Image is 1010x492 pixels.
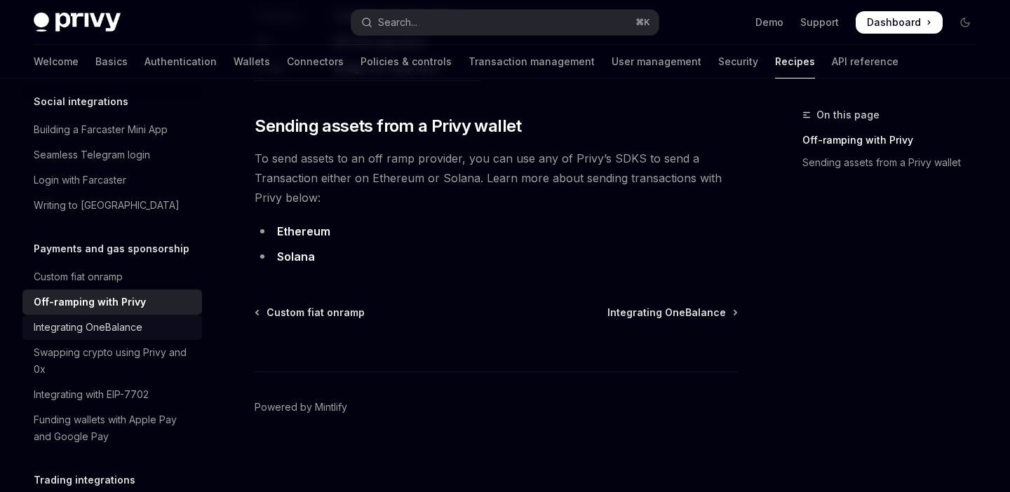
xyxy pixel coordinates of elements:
[718,45,758,78] a: Security
[856,11,943,34] a: Dashboard
[469,45,595,78] a: Transaction management
[755,15,783,29] a: Demo
[34,93,128,110] h5: Social integrations
[287,45,344,78] a: Connectors
[234,45,270,78] a: Wallets
[34,294,146,310] div: Off-ramping with Privy
[635,17,650,28] span: ⌘ K
[267,306,365,320] span: Custom fiat onramp
[816,107,880,123] span: On this page
[802,151,988,174] a: Sending assets from a Privy wallet
[34,13,121,32] img: dark logo
[22,340,202,382] a: Swapping crypto using Privy and 0x
[34,386,149,403] div: Integrating with EIP-7702
[34,319,142,336] div: Integrating OneBalance
[34,172,126,189] div: Login with Farcaster
[255,149,738,207] span: To send assets to an off ramp provider, you can use any of Privy’s SDKS to send a Transaction eit...
[22,315,202,340] a: Integrating OneBalance
[361,45,452,78] a: Policies & controls
[34,411,194,445] div: Funding wallets with Apple Pay and Google Pay
[34,240,189,257] h5: Payments and gas sponsorship
[378,14,417,31] div: Search...
[22,193,202,218] a: Writing to [GEOGRAPHIC_DATA]
[22,168,202,193] a: Login with Farcaster
[800,15,839,29] a: Support
[351,10,658,35] button: Open search
[775,45,815,78] a: Recipes
[34,197,180,214] div: Writing to [GEOGRAPHIC_DATA]
[22,382,202,407] a: Integrating with EIP-7702
[954,11,976,34] button: Toggle dark mode
[22,264,202,289] a: Custom fiat onramp
[34,146,150,163] div: Seamless Telegram login
[802,129,988,151] a: Off-ramping with Privy
[34,121,168,138] div: Building a Farcaster Mini App
[607,306,736,320] a: Integrating OneBalance
[612,45,701,78] a: User management
[277,224,330,239] a: Ethereum
[22,407,202,449] a: Funding wallets with Apple Pay and Google Pay
[277,250,315,264] a: Solana
[255,115,522,137] span: Sending assets from a Privy wallet
[34,268,123,285] div: Custom fiat onramp
[607,306,726,320] span: Integrating OneBalance
[867,15,921,29] span: Dashboard
[256,306,365,320] a: Custom fiat onramp
[34,344,194,378] div: Swapping crypto using Privy and 0x
[22,142,202,168] a: Seamless Telegram login
[832,45,898,78] a: API reference
[22,117,202,142] a: Building a Farcaster Mini App
[144,45,217,78] a: Authentication
[34,472,135,488] h5: Trading integrations
[22,289,202,315] a: Off-ramping with Privy
[34,45,79,78] a: Welcome
[255,400,347,414] a: Powered by Mintlify
[95,45,128,78] a: Basics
